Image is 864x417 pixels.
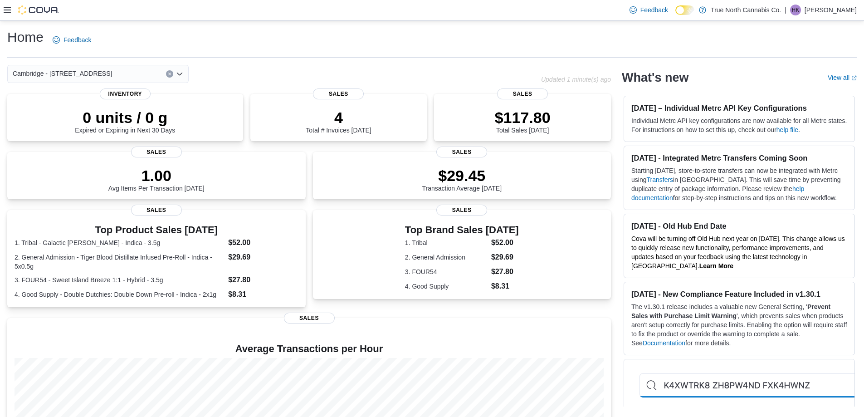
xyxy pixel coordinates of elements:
div: Haedan Kervin [790,5,801,15]
h3: [DATE] - Integrated Metrc Transfers Coming Soon [631,153,847,162]
p: 4 [306,108,371,127]
button: Clear input [166,70,173,78]
p: Updated 1 minute(s) ago [541,76,611,83]
span: Feedback [63,35,91,44]
h3: [DATE] – Individual Metrc API Key Configurations [631,103,847,113]
span: Cova will be turning off Old Hub next year on [DATE]. This change allows us to quickly release ne... [631,235,845,270]
h3: [DATE] - Old Hub End Date [631,221,847,231]
h4: Average Transactions per Hour [15,343,604,354]
a: Documentation [643,339,685,347]
dt: 2. General Admission - Tiger Blood Distillate Infused Pre-Roll - Indica - 5x0.5g [15,253,225,271]
span: Sales [497,88,548,99]
dd: $8.31 [228,289,298,300]
span: Sales [284,313,335,324]
dt: 1. Tribal [405,238,488,247]
dd: $29.69 [228,252,298,263]
span: Sales [313,88,364,99]
dt: 4. Good Supply - Double Dutchies: Double Down Pre-roll - Indica - 2x1g [15,290,225,299]
div: Avg Items Per Transaction [DATE] [108,167,205,192]
a: Feedback [49,31,95,49]
p: The v1.30.1 release includes a valuable new General Setting, ' ', which prevents sales when produ... [631,302,847,348]
dt: 3. FOUR54 [405,267,488,276]
span: Sales [436,205,487,216]
a: View allExternal link [828,74,857,81]
a: help documentation [631,185,804,201]
h2: What's new [622,70,688,85]
dd: $27.80 [228,275,298,285]
p: True North Cannabis Co. [711,5,781,15]
dt: 3. FOUR54 - Sweet Island Breeze 1:1 - Hybrid - 3.5g [15,275,225,285]
p: Starting [DATE], store-to-store transfers can now be integrated with Metrc using in [GEOGRAPHIC_D... [631,166,847,202]
span: HK [792,5,800,15]
div: Total # Invoices [DATE] [306,108,371,134]
p: 1.00 [108,167,205,185]
svg: External link [851,75,857,81]
p: Individual Metrc API key configurations are now available for all Metrc states. For instructions ... [631,116,847,134]
span: Sales [131,205,182,216]
dd: $8.31 [491,281,519,292]
a: Feedback [626,1,672,19]
span: Sales [436,147,487,157]
p: [PERSON_NAME] [805,5,857,15]
span: Cambridge - [STREET_ADDRESS] [13,68,112,79]
dd: $52.00 [491,237,519,248]
p: $117.80 [495,108,551,127]
span: Sales [131,147,182,157]
span: Inventory [100,88,151,99]
h3: Top Brand Sales [DATE] [405,225,519,235]
dd: $27.80 [491,266,519,277]
input: Dark Mode [675,5,694,15]
p: | [785,5,786,15]
a: Learn More [699,262,733,270]
img: Cova [18,5,59,15]
p: $29.45 [422,167,502,185]
span: Feedback [640,5,668,15]
h1: Home [7,28,44,46]
dd: $29.69 [491,252,519,263]
div: Transaction Average [DATE] [422,167,502,192]
a: Transfers [646,176,673,183]
a: help file [776,126,798,133]
p: 0 units / 0 g [75,108,175,127]
dd: $52.00 [228,237,298,248]
button: Open list of options [176,70,183,78]
strong: Prevent Sales with Purchase Limit Warning [631,303,830,319]
dt: 4. Good Supply [405,282,488,291]
div: Expired or Expiring in Next 30 Days [75,108,175,134]
div: Total Sales [DATE] [495,108,551,134]
h3: Top Product Sales [DATE] [15,225,298,235]
h3: [DATE] - New Compliance Feature Included in v1.30.1 [631,289,847,299]
dt: 1. Tribal - Galactic [PERSON_NAME] - Indica - 3.5g [15,238,225,247]
dt: 2. General Admission [405,253,488,262]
